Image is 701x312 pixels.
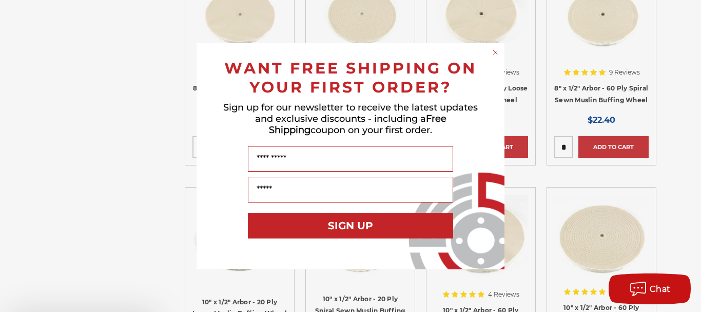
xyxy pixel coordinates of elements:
span: WANT FREE SHIPPING ON YOUR FIRST ORDER? [224,59,477,97]
span: Chat [650,284,671,294]
button: Close dialog [490,47,500,58]
button: Chat [609,273,691,304]
span: Free Shipping [269,113,446,136]
span: Sign up for our newsletter to receive the latest updates and exclusive discounts - including a co... [223,102,478,136]
button: SIGN UP [248,213,453,238]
